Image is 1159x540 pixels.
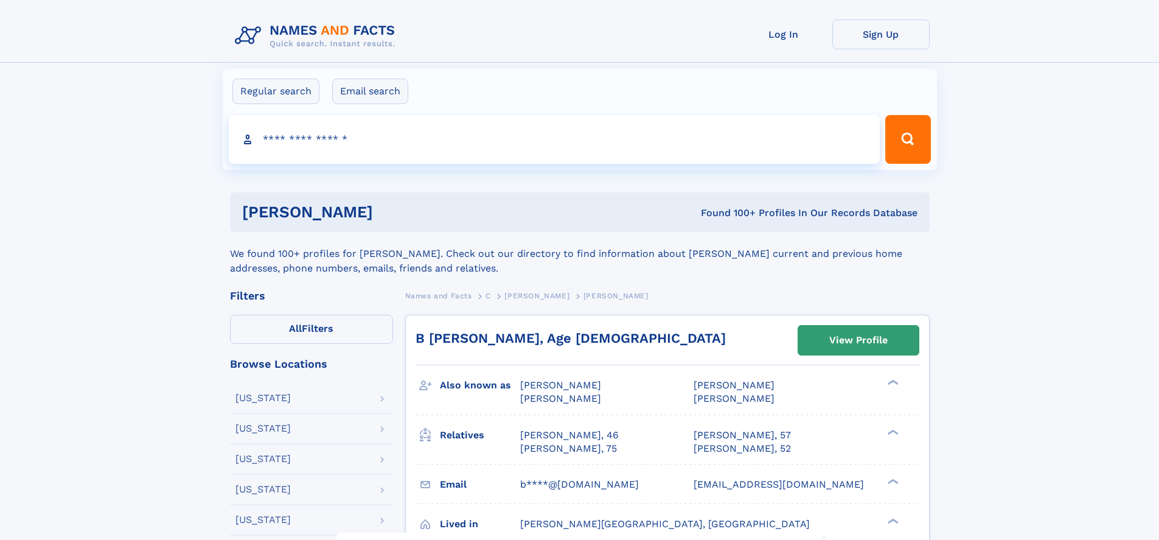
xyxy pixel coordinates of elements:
a: Names and Facts [405,288,472,303]
img: Logo Names and Facts [230,19,405,52]
button: Search Button [885,115,930,164]
span: [PERSON_NAME] [694,393,774,404]
label: Regular search [232,79,319,104]
a: View Profile [798,326,919,355]
div: [US_STATE] [235,393,291,403]
a: B [PERSON_NAME], Age [DEMOGRAPHIC_DATA] [416,331,726,346]
a: [PERSON_NAME], 52 [694,442,791,455]
span: [PERSON_NAME] [520,379,601,391]
div: ❯ [885,428,899,436]
div: [US_STATE] [235,515,291,525]
div: Browse Locations [230,359,393,370]
div: Found 100+ Profiles In Our Records Database [537,206,917,220]
h3: Relatives [440,425,520,446]
span: [PERSON_NAME] [694,379,774,391]
input: search input [229,115,880,164]
div: [US_STATE] [235,454,291,464]
div: [US_STATE] [235,485,291,494]
a: C [486,288,491,303]
div: View Profile [829,326,888,354]
span: All [289,323,302,334]
span: C [486,292,491,300]
a: Log In [735,19,832,49]
a: [PERSON_NAME], 57 [694,429,791,442]
a: [PERSON_NAME], 75 [520,442,617,455]
span: [EMAIL_ADDRESS][DOMAIN_NAME] [694,479,864,490]
label: Filters [230,315,393,344]
div: Filters [230,290,393,301]
span: [PERSON_NAME] [504,292,569,300]
a: [PERSON_NAME], 46 [520,429,619,442]
h3: Lived in [440,514,520,535]
a: [PERSON_NAME] [504,288,569,303]
div: ❯ [885,477,899,485]
h3: Also known as [440,375,520,396]
span: [PERSON_NAME][GEOGRAPHIC_DATA], [GEOGRAPHIC_DATA] [520,518,810,530]
span: [PERSON_NAME] [520,393,601,404]
a: Sign Up [832,19,930,49]
span: [PERSON_NAME] [583,292,649,300]
h1: [PERSON_NAME] [242,205,537,220]
div: [US_STATE] [235,424,291,433]
h3: Email [440,474,520,495]
div: ❯ [885,379,899,387]
label: Email search [332,79,408,104]
div: ❯ [885,517,899,525]
div: We found 100+ profiles for [PERSON_NAME]. Check out our directory to find information about [PERS... [230,232,930,276]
